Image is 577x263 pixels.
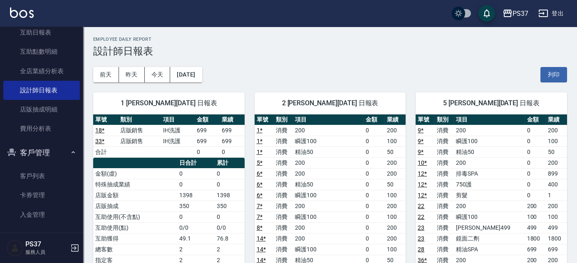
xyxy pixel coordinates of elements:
td: 0/0 [177,222,214,233]
td: 消費 [435,211,454,222]
a: 設計師日報表 [3,81,80,100]
td: 0 [364,211,385,222]
td: 消費 [435,125,454,136]
th: 業績 [220,114,245,125]
a: 22 [418,203,424,209]
td: 0 [177,168,214,179]
td: 消費 [435,222,454,233]
td: 消費 [435,168,454,179]
td: 0 [215,168,245,179]
td: 店販金額 [93,190,177,201]
th: 類別 [118,114,161,125]
td: 剪髮 [454,190,525,201]
a: 客戶列表 [3,166,80,186]
th: 類別 [274,114,293,125]
td: 消費 [274,157,293,168]
td: 699 [525,244,546,255]
td: 金額(虛) [93,168,177,179]
td: 0 [364,179,385,190]
button: [DATE] [170,67,202,82]
td: 消費 [435,190,454,201]
td: 0/0 [215,222,245,233]
td: 200 [525,201,546,211]
td: IH洗護 [161,136,195,146]
td: 50 [385,179,406,190]
td: 100 [385,136,406,146]
td: 消費 [274,201,293,211]
td: 200 [546,125,567,136]
td: 消費 [435,157,454,168]
td: 200 [454,201,525,211]
td: 瞬護100 [293,244,364,255]
td: 350 [215,201,245,211]
td: 200 [385,201,406,211]
td: 消費 [274,244,293,255]
a: 23 [418,235,424,242]
th: 金額 [195,114,220,125]
td: 200 [293,201,364,211]
td: 互助使用(不含點) [93,211,177,222]
td: 699 [220,125,245,136]
td: 750護 [454,179,525,190]
td: 699 [195,136,220,146]
td: 200 [454,125,525,136]
button: 商品管理 [3,228,80,249]
td: 精油50 [293,179,364,190]
td: 消費 [274,222,293,233]
td: 899 [546,168,567,179]
td: 100 [385,244,406,255]
td: [PERSON_NAME]499 [454,222,525,233]
td: 200 [293,168,364,179]
td: 瞬護100 [293,211,364,222]
td: 0 [195,146,220,157]
td: 總客數 [93,244,177,255]
th: 業績 [385,114,406,125]
td: 消費 [435,146,454,157]
td: 499 [546,222,567,233]
td: 互助使用(點) [93,222,177,233]
td: 100 [385,190,406,201]
img: Person [7,240,23,256]
td: 瞬護100 [293,190,364,201]
td: 0 [525,146,546,157]
td: 100 [546,136,567,146]
td: 1800 [525,233,546,244]
td: 200 [546,201,567,211]
td: 1 [546,190,567,201]
a: 互助點數明細 [3,42,80,61]
td: 0 [364,157,385,168]
td: 2 [177,244,214,255]
td: 特殊抽成業績 [93,179,177,190]
th: 金額 [525,114,546,125]
td: 消費 [435,136,454,146]
td: 店販抽成 [93,201,177,211]
td: 200 [385,222,406,233]
img: Logo [10,7,34,18]
td: 200 [454,157,525,168]
td: 0 [525,168,546,179]
a: 全店業績分析表 [3,62,80,81]
td: 699 [546,244,567,255]
td: 1800 [546,233,567,244]
td: 精油SPA [454,244,525,255]
button: 客戶管理 [3,142,80,164]
a: 卡券管理 [3,186,80,205]
td: 200 [385,168,406,179]
td: 100 [385,211,406,222]
td: 200 [293,233,364,244]
td: 消費 [274,233,293,244]
th: 單號 [416,114,435,125]
td: 2 [215,244,245,255]
td: 0 [177,179,214,190]
span: 2 [PERSON_NAME][DATE] 日報表 [265,99,396,107]
td: 瞬護100 [454,211,525,222]
td: 200 [385,233,406,244]
td: 消費 [274,136,293,146]
h2: Employee Daily Report [93,37,567,42]
h5: PS37 [25,240,68,248]
td: 消費 [274,190,293,201]
button: 登出 [535,6,567,21]
td: 精油50 [293,146,364,157]
td: IH洗護 [161,125,195,136]
td: 76.8 [215,233,245,244]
